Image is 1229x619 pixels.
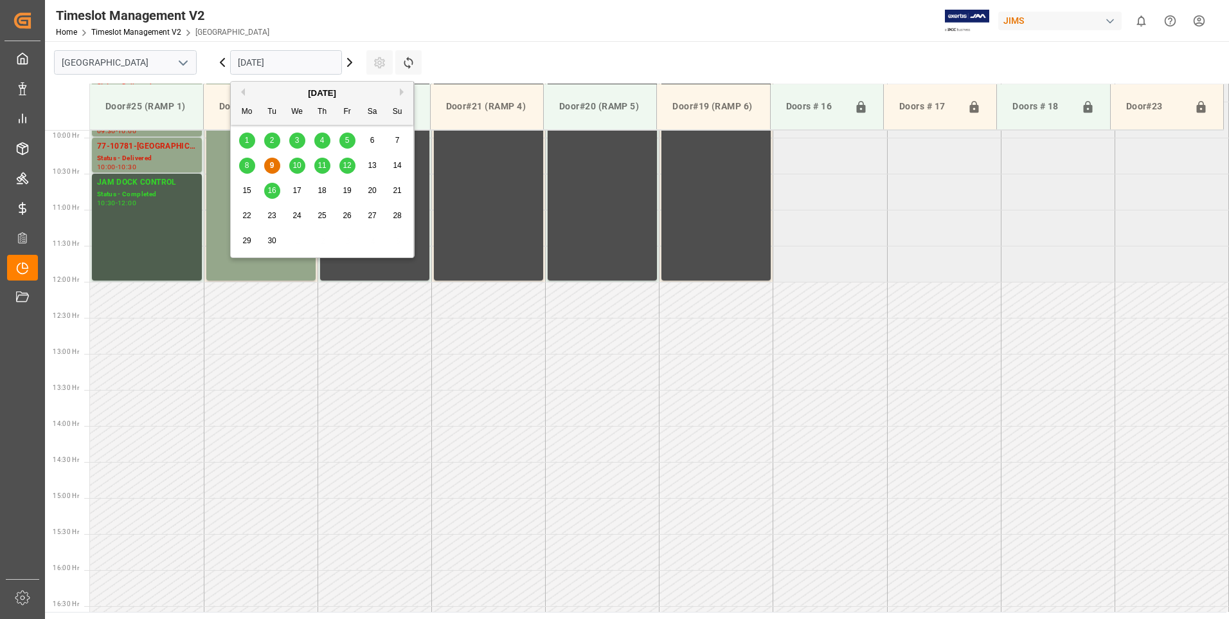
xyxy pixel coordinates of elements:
[314,104,330,120] div: Th
[264,233,280,249] div: Choose Tuesday, September 30th, 2025
[264,104,280,120] div: Tu
[53,312,79,319] span: 12:30 Hr
[53,384,79,391] span: 13:30 Hr
[264,133,280,149] div: Choose Tuesday, September 2nd, 2025
[390,104,406,120] div: Su
[118,128,136,134] div: 10:00
[441,95,533,118] div: Door#21 (RAMP 4)
[894,95,962,119] div: Doors # 17
[998,8,1127,33] button: JIMS
[390,208,406,224] div: Choose Sunday, September 28th, 2025
[393,211,401,220] span: 28
[318,161,326,170] span: 11
[339,183,355,199] div: Choose Friday, September 19th, 2025
[245,161,249,170] span: 8
[390,183,406,199] div: Choose Sunday, September 21st, 2025
[239,104,255,120] div: Mo
[295,136,300,145] span: 3
[292,186,301,195] span: 17
[239,158,255,174] div: Choose Monday, September 8th, 2025
[264,183,280,199] div: Choose Tuesday, September 16th, 2025
[267,186,276,195] span: 16
[53,276,79,283] span: 12:00 Hr
[97,128,116,134] div: 09:30
[314,208,330,224] div: Choose Thursday, September 25th, 2025
[97,140,197,153] div: 77-10781-[GEOGRAPHIC_DATA]
[53,420,79,427] span: 14:00 Hr
[364,208,381,224] div: Choose Saturday, September 27th, 2025
[54,50,197,75] input: Type to search/select
[554,95,646,118] div: Door#20 (RAMP 5)
[1007,95,1075,119] div: Doors # 18
[91,28,181,37] a: Timeslot Management V2
[56,28,77,37] a: Home
[53,456,79,463] span: 14:30 Hr
[245,136,249,145] span: 1
[239,233,255,249] div: Choose Monday, September 29th, 2025
[318,211,326,220] span: 25
[264,208,280,224] div: Choose Tuesday, September 23rd, 2025
[239,208,255,224] div: Choose Monday, September 22nd, 2025
[118,200,136,206] div: 12:00
[231,87,413,100] div: [DATE]
[339,104,355,120] div: Fr
[292,161,301,170] span: 10
[339,158,355,174] div: Choose Friday, September 12th, 2025
[97,176,197,189] div: JAM DOCK CONTROL
[230,50,342,75] input: DD.MM.YYYY
[368,161,376,170] span: 13
[267,236,276,245] span: 30
[945,10,989,32] img: Exertis%20JAM%20-%20Email%20Logo.jpg_1722504956.jpg
[395,136,400,145] span: 7
[289,133,305,149] div: Choose Wednesday, September 3rd, 2025
[53,132,79,139] span: 10:00 Hr
[998,12,1122,30] div: JIMS
[242,186,251,195] span: 15
[393,161,401,170] span: 14
[214,95,306,118] div: Door#24 (RAMP 2)
[53,168,79,175] span: 10:30 Hr
[318,186,326,195] span: 18
[343,211,351,220] span: 26
[56,6,269,25] div: Timeslot Management V2
[339,208,355,224] div: Choose Friday, September 26th, 2025
[1127,6,1156,35] button: show 0 new notifications
[264,158,280,174] div: Choose Tuesday, September 9th, 2025
[1121,95,1189,119] div: Door#23
[53,204,79,211] span: 11:00 Hr
[239,183,255,199] div: Choose Monday, September 15th, 2025
[116,128,118,134] div: -
[53,600,79,607] span: 16:30 Hr
[53,348,79,355] span: 13:00 Hr
[289,158,305,174] div: Choose Wednesday, September 10th, 2025
[235,128,410,254] div: month 2025-09
[339,133,355,149] div: Choose Friday, September 5th, 2025
[400,88,408,96] button: Next Month
[364,158,381,174] div: Choose Saturday, September 13th, 2025
[1156,6,1185,35] button: Help Center
[289,104,305,120] div: We
[116,200,118,206] div: -
[53,528,79,535] span: 15:30 Hr
[364,183,381,199] div: Choose Saturday, September 20th, 2025
[116,164,118,170] div: -
[345,136,350,145] span: 5
[118,164,136,170] div: 10:30
[289,208,305,224] div: Choose Wednesday, September 24th, 2025
[393,186,401,195] span: 21
[53,492,79,499] span: 15:00 Hr
[364,133,381,149] div: Choose Saturday, September 6th, 2025
[390,133,406,149] div: Choose Sunday, September 7th, 2025
[314,183,330,199] div: Choose Thursday, September 18th, 2025
[100,95,193,118] div: Door#25 (RAMP 1)
[242,211,251,220] span: 22
[320,136,325,145] span: 4
[781,95,849,119] div: Doors # 16
[173,53,192,73] button: open menu
[667,95,759,118] div: Door#19 (RAMP 6)
[289,183,305,199] div: Choose Wednesday, September 17th, 2025
[97,189,197,200] div: Status - Completed
[343,186,351,195] span: 19
[97,164,116,170] div: 10:00
[270,136,274,145] span: 2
